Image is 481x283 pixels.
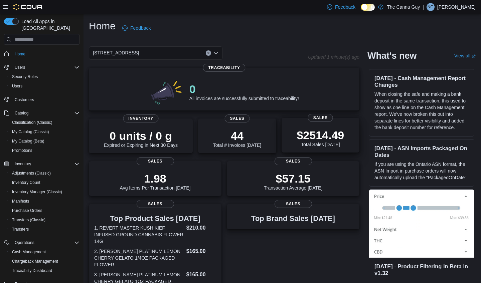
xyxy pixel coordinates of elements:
[12,129,49,134] span: My Catalog (Classic)
[120,172,191,185] p: 1.98
[7,187,82,197] button: Inventory Manager (Classic)
[12,208,42,213] span: Purchase Orders
[9,118,79,126] span: Classification (Classic)
[7,266,82,275] button: Traceabilty Dashboard
[1,108,82,118] button: Catalog
[12,120,52,125] span: Classification (Classic)
[12,95,79,104] span: Customers
[428,3,434,11] span: NG
[12,239,37,247] button: Operations
[7,197,82,206] button: Manifests
[213,129,261,143] p: 44
[15,240,34,245] span: Operations
[9,248,48,256] a: Cash Management
[137,200,174,208] span: Sales
[94,225,184,245] dt: 1. REVERT MASTER KUSH KIEF INFUSED GROUND CANNABIS FLOWER 14G
[19,18,79,31] span: Load All Apps in [GEOGRAPHIC_DATA]
[12,63,28,71] button: Users
[1,63,82,72] button: Users
[15,161,31,167] span: Inventory
[12,160,34,168] button: Inventory
[12,259,58,264] span: Chargeback Management
[12,63,79,71] span: Users
[12,160,79,168] span: Inventory
[9,169,79,177] span: Adjustments (Classic)
[9,207,79,215] span: Purchase Orders
[7,72,82,81] button: Security Roles
[12,199,29,204] span: Manifests
[149,78,184,105] img: 0
[454,53,476,58] a: View allExternal link
[186,271,216,279] dd: $165.00
[9,147,35,155] a: Promotions
[189,82,299,101] div: All invoices are successfully submitted to traceability!
[7,215,82,225] button: Transfers (Classic)
[367,50,417,61] h2: What's new
[361,4,375,11] input: Dark Mode
[9,216,79,224] span: Transfers (Classic)
[9,73,79,81] span: Security Roles
[12,239,79,247] span: Operations
[137,157,174,165] span: Sales
[9,197,32,205] a: Manifests
[9,225,79,233] span: Transfers
[186,247,216,255] dd: $165.00
[104,129,178,143] p: 0 units / 0 g
[12,138,44,144] span: My Catalog (Beta)
[120,172,191,191] div: Avg Items Per Transaction [DATE]
[7,118,82,127] button: Classification (Classic)
[1,159,82,169] button: Inventory
[12,148,32,153] span: Promotions
[9,197,79,205] span: Manifests
[374,145,469,158] h3: [DATE] - ASN Imports Packaged On Dates
[15,51,25,57] span: Home
[7,206,82,215] button: Purchase Orders
[12,74,38,79] span: Security Roles
[9,179,43,187] a: Inventory Count
[7,146,82,155] button: Promotions
[9,257,79,265] span: Chargeback Management
[1,49,82,58] button: Home
[9,82,79,90] span: Users
[335,4,355,10] span: Feedback
[9,216,48,224] a: Transfers (Classic)
[264,172,323,185] p: $57.15
[94,215,216,223] h3: Top Product Sales [DATE]
[324,0,358,14] a: Feedback
[104,129,178,148] div: Expired or Expiring in Next 30 Days
[7,247,82,257] button: Cash Management
[213,50,218,56] button: Open list of options
[15,110,28,116] span: Catalog
[7,136,82,146] button: My Catalog (Beta)
[374,161,469,181] p: If you are using the Ontario ASN format, the ASN Import in purchase orders will now automatically...
[297,128,344,142] p: $2514.49
[9,73,40,81] a: Security Roles
[9,225,31,233] a: Transfers
[374,75,469,88] h3: [DATE] - Cash Management Report Changes
[251,215,335,223] h3: Top Brand Sales [DATE]
[12,49,79,58] span: Home
[9,169,53,177] a: Adjustments (Classic)
[7,81,82,91] button: Users
[275,200,312,208] span: Sales
[7,169,82,178] button: Adjustments (Classic)
[94,248,184,268] dt: 2. [PERSON_NAME] PLATINUM LEMON CHERRY GELATO 1/4OZ PACKAGED FLOWER
[12,227,29,232] span: Transfers
[15,97,34,102] span: Customers
[7,225,82,234] button: Transfers
[9,188,79,196] span: Inventory Manager (Classic)
[130,25,151,31] span: Feedback
[264,172,323,191] div: Transaction Average [DATE]
[275,157,312,165] span: Sales
[93,49,139,57] span: [STREET_ADDRESS]
[9,207,45,215] a: Purchase Orders
[9,147,79,155] span: Promotions
[12,171,51,176] span: Adjustments (Classic)
[387,3,420,11] p: The Canna Guy
[9,128,79,136] span: My Catalog (Classic)
[9,179,79,187] span: Inventory Count
[1,238,82,247] button: Operations
[224,114,250,122] span: Sales
[7,257,82,266] button: Chargeback Management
